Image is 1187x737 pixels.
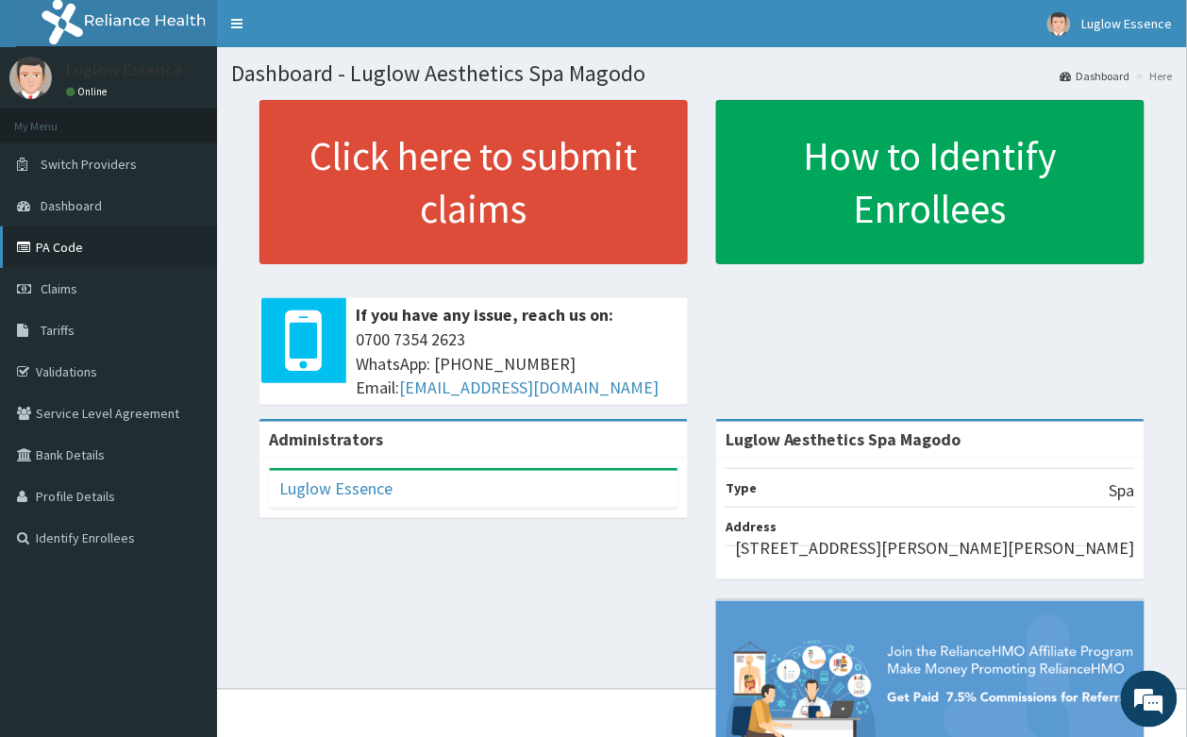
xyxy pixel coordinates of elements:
p: Spa [1110,478,1135,503]
span: 0700 7354 2623 WhatsApp: [PHONE_NUMBER] Email: [356,327,678,400]
img: User Image [9,57,52,99]
p: [STREET_ADDRESS][PERSON_NAME][PERSON_NAME] [735,536,1135,561]
a: Luglow Essence [279,477,393,499]
img: User Image [1047,12,1071,36]
a: Dashboard [1061,68,1130,84]
a: [EMAIL_ADDRESS][DOMAIN_NAME] [399,377,659,398]
b: If you have any issue, reach us on: [356,304,613,326]
span: Switch Providers [41,156,137,173]
b: Administrators [269,428,383,450]
b: Type [726,479,757,496]
span: Claims [41,280,77,297]
span: Luglow Essence [1082,15,1173,32]
p: Luglow Essence [66,61,183,78]
a: Click here to submit claims [259,100,688,264]
h1: Dashboard - Luglow Aesthetics Spa Magodo [231,61,1173,86]
span: Tariffs [41,322,75,339]
b: Address [726,518,777,535]
span: Dashboard [41,197,102,214]
a: Online [66,85,111,98]
a: How to Identify Enrollees [716,100,1145,264]
strong: Luglow Aesthetics Spa Magodo [726,428,961,450]
li: Here [1132,68,1173,84]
